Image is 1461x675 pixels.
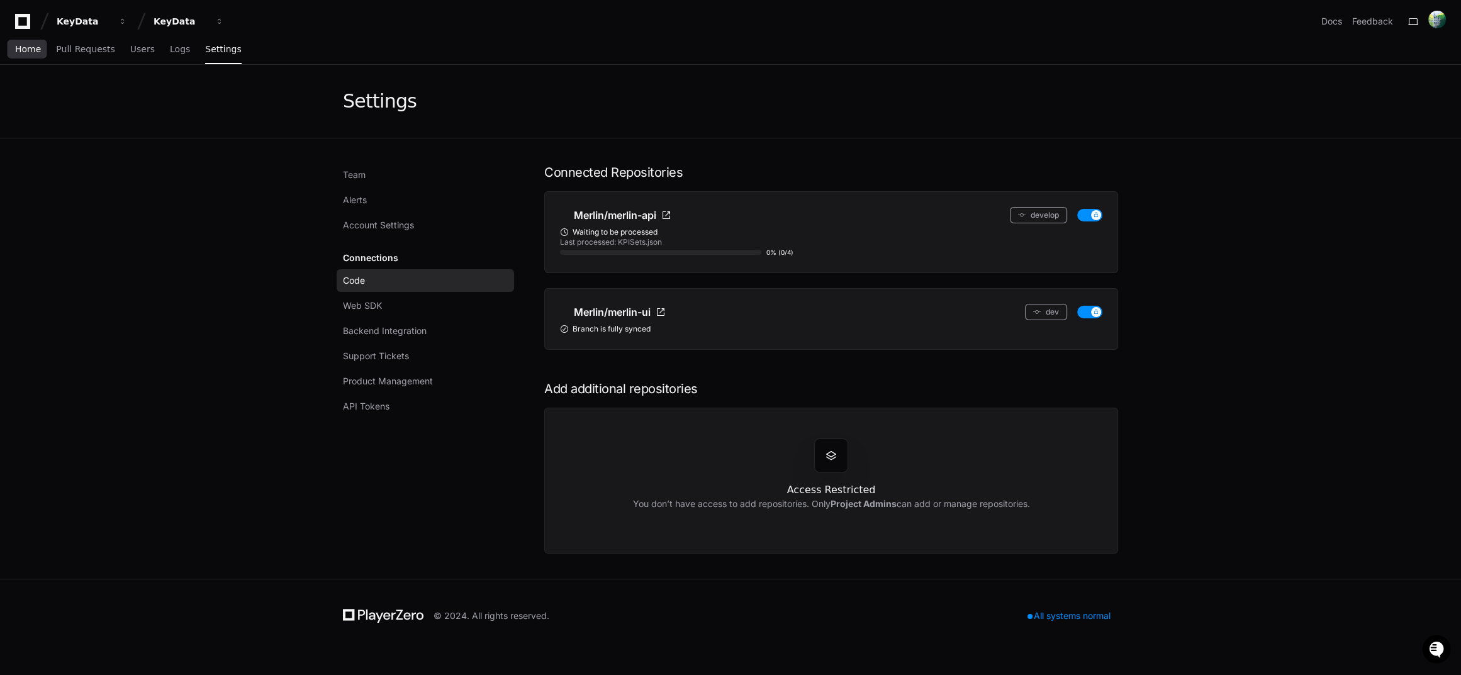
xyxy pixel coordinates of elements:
[1010,207,1067,223] button: develop
[337,370,514,393] a: Product Management
[57,106,173,116] div: We're available if you need us!
[1025,304,1067,320] button: dev
[1421,633,1455,667] iframe: Open customer support
[343,169,366,181] span: Team
[130,35,155,64] a: Users
[574,304,651,320] span: Merlin/merlin-ui
[57,15,111,28] div: KeyData
[343,219,414,232] span: Account Settings
[13,50,229,70] div: Welcome
[39,169,102,179] span: [PERSON_NAME]
[57,94,206,106] div: Start new chat
[56,35,115,64] a: Pull Requests
[337,345,514,367] a: Support Tickets
[205,35,241,64] a: Settings
[343,350,409,362] span: Support Tickets
[1428,11,1446,28] img: ACg8ocIResxbXmkj8yi8MXd9khwmIcCagy_aFmaABQjz70hz5r7uuJU=s96-c
[766,247,793,257] div: 0% (0/4)
[337,189,514,211] a: Alerts
[15,35,41,64] a: Home
[560,207,671,223] a: Merlin/merlin-api
[337,214,514,237] a: Account Settings
[337,269,514,292] a: Code
[633,498,1030,510] h2: You don’t have access to add repositories. Only can add or manage repositories.
[560,324,1102,334] div: Branch is fully synced
[560,237,1102,247] div: Last processed: KPISets.json
[343,375,433,388] span: Product Management
[343,325,427,337] span: Backend Integration
[337,164,514,186] a: Team
[343,194,367,206] span: Alerts
[214,98,229,113] button: Start new chat
[434,610,549,622] div: © 2024. All rights reserved.
[343,299,382,312] span: Web SDK
[170,35,190,64] a: Logs
[15,45,41,53] span: Home
[13,94,35,116] img: 1736555170064-99ba0984-63c1-480f-8ee9-699278ef63ed
[574,208,656,223] span: Merlin/merlin-api
[560,304,666,320] a: Merlin/merlin-ui
[148,10,229,33] button: KeyData
[544,164,1118,181] h1: Connected Repositories
[337,320,514,342] a: Backend Integration
[787,483,876,498] h1: Access Restricted
[104,169,109,179] span: •
[125,197,152,206] span: Pylon
[13,137,84,147] div: Past conversations
[56,45,115,53] span: Pull Requests
[195,135,229,150] button: See all
[337,294,514,317] a: Web SDK
[111,169,137,179] span: [DATE]
[13,13,38,38] img: PlayerZero
[205,45,241,53] span: Settings
[1321,15,1342,28] a: Docs
[560,227,1102,237] div: Waiting to be processed
[544,380,1118,398] h1: Add additional repositories
[1020,607,1118,625] div: All systems normal
[343,400,389,413] span: API Tokens
[831,498,897,509] strong: Project Admins
[1352,15,1393,28] button: Feedback
[170,45,190,53] span: Logs
[13,157,33,177] img: Ian Ma
[130,45,155,53] span: Users
[89,196,152,206] a: Powered byPylon
[154,15,208,28] div: KeyData
[52,10,132,33] button: KeyData
[337,395,514,418] a: API Tokens
[26,94,49,116] img: 7521149027303_d2c55a7ec3fe4098c2f6_72.png
[343,90,417,113] div: Settings
[343,274,365,287] span: Code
